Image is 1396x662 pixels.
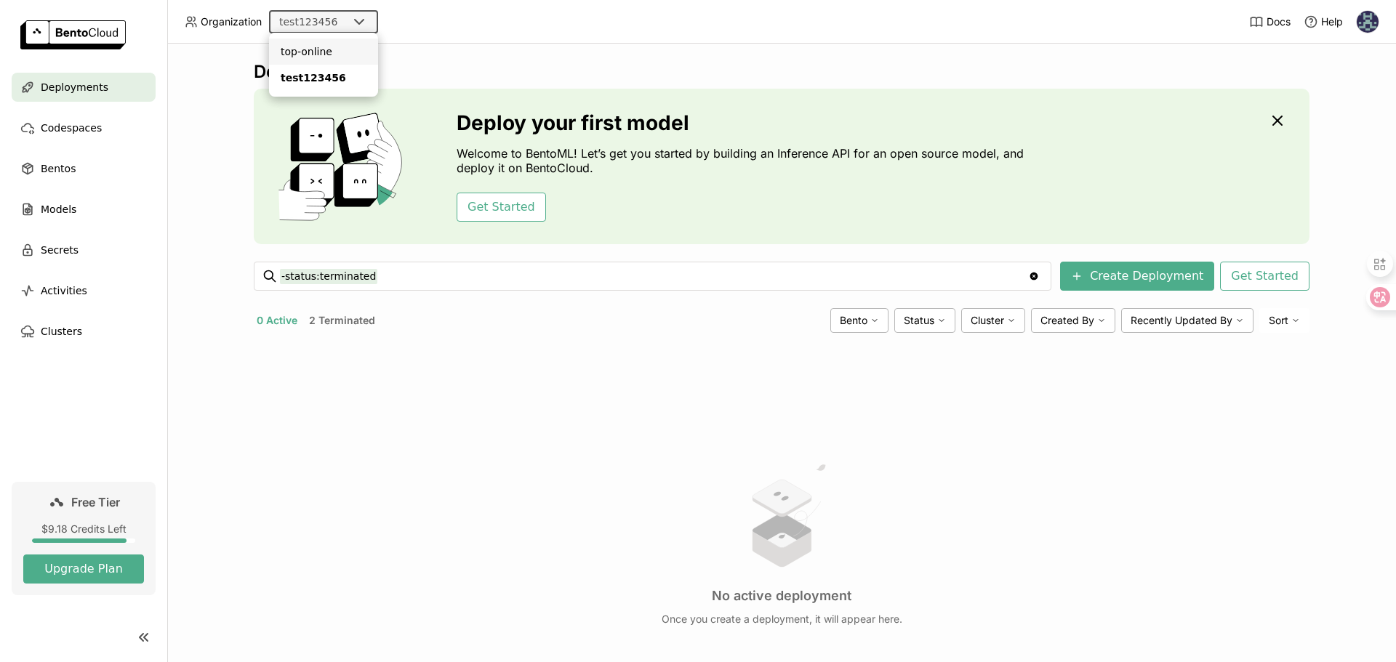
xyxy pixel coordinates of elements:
span: Sort [1269,314,1288,327]
a: Codespaces [12,113,156,142]
img: Kacper Kuźnik [1357,11,1379,33]
a: Bentos [12,154,156,183]
button: 0 Active [254,311,300,330]
button: Get Started [1220,262,1309,291]
button: Create Deployment [1060,262,1214,291]
div: Sort [1259,308,1309,333]
a: Secrets [12,235,156,265]
p: Welcome to BentoML! Let’s get you started by building an Inference API for an open source model, ... [457,146,1031,175]
input: Selected test123456. [339,15,340,30]
a: Clusters [12,317,156,346]
a: Docs [1249,15,1291,29]
span: Status [904,314,934,327]
div: test123456 [279,15,337,29]
span: Recently Updated By [1131,314,1232,327]
h3: No active deployment [712,588,851,604]
div: Help [1304,15,1343,29]
div: $9.18 Credits Left [23,522,144,536]
span: Bento [840,314,867,327]
p: Once you create a deployment, it will appear here. [662,613,902,626]
a: Activities [12,276,156,305]
div: top-online [281,44,366,59]
img: no results [727,461,836,570]
span: Deployments [41,78,108,96]
div: Bento [830,308,888,333]
a: Models [12,195,156,224]
span: Codespaces [41,119,102,137]
svg: Clear value [1028,270,1040,282]
span: Organization [201,15,262,28]
span: Docs [1267,15,1291,28]
span: Models [41,201,76,218]
button: 2 Terminated [306,311,378,330]
span: Secrets [41,241,79,259]
div: Recently Updated By [1121,308,1253,333]
span: Free Tier [71,495,120,509]
img: logo [20,20,126,49]
a: Deployments [12,73,156,102]
h3: Deploy your first model [457,111,1031,134]
span: Help [1321,15,1343,28]
span: Created By [1040,314,1094,327]
span: Activities [41,282,87,299]
a: Free Tier$9.18 Credits LeftUpgrade Plan [12,482,156,595]
input: Search [280,265,1028,288]
div: Status [894,308,955,333]
button: Upgrade Plan [23,554,144,584]
span: Bentos [41,160,76,177]
span: Cluster [971,314,1004,327]
button: Get Started [457,193,546,222]
span: Clusters [41,323,82,340]
div: Cluster [961,308,1025,333]
div: Deployments [254,61,1309,83]
div: test123456 [281,70,366,85]
img: cover onboarding [265,112,422,221]
div: Created By [1031,308,1115,333]
ul: Menu [269,33,378,97]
